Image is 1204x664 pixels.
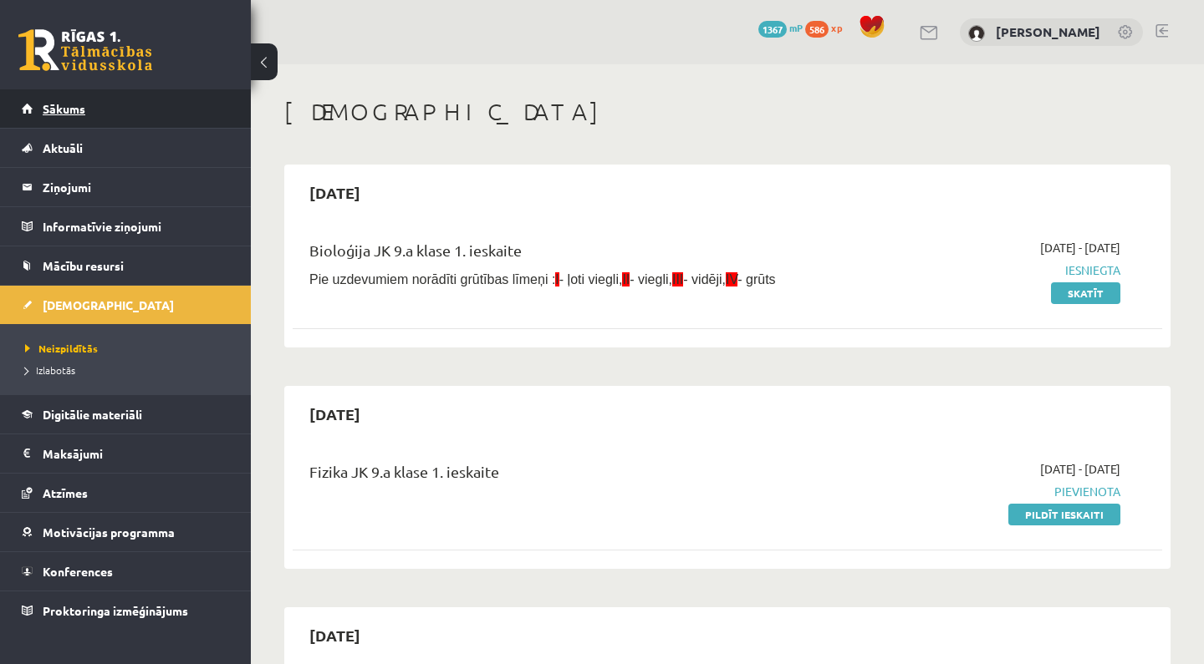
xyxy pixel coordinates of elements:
a: 586 xp [805,21,850,34]
span: [DATE] - [DATE] [1040,239,1120,256]
span: III [672,272,683,286]
a: Pildīt ieskaiti [1008,504,1120,525]
a: Proktoringa izmēģinājums [22,591,230,630]
legend: Informatīvie ziņojumi [43,207,230,246]
div: Fizika JK 9.a klase 1. ieskaite [309,460,842,491]
span: Konferences [43,564,113,579]
div: Bioloģija JK 9.a klase 1. ieskaite [309,239,842,270]
a: Neizpildītās [25,341,234,356]
span: [DATE] - [DATE] [1040,460,1120,478]
a: 1367 mP [758,21,803,34]
a: Izlabotās [25,362,234,378]
a: Ziņojumi [22,168,230,206]
span: 1367 [758,21,787,38]
a: Konferences [22,552,230,591]
h2: [DATE] [293,394,377,433]
span: II [622,272,630,286]
span: mP [789,21,803,34]
h2: [DATE] [293,616,377,655]
span: Pievienota [867,483,1120,500]
span: xp [831,21,842,34]
a: Sākums [22,89,230,128]
a: Digitālie materiāli [22,395,230,433]
a: Motivācijas programma [22,513,230,551]
span: Mācību resursi [43,258,124,273]
a: Rīgas 1. Tālmācības vidusskola [18,29,152,71]
a: Atzīmes [22,474,230,512]
a: [PERSON_NAME] [996,23,1100,40]
h2: [DATE] [293,173,377,212]
span: Motivācijas programma [43,525,175,540]
h1: [DEMOGRAPHIC_DATA] [284,98,1171,126]
span: Proktoringa izmēģinājums [43,603,188,618]
a: Maksājumi [22,434,230,473]
a: Informatīvie ziņojumi [22,207,230,246]
legend: Ziņojumi [43,168,230,206]
span: Neizpildītās [25,342,98,355]
legend: Maksājumi [43,434,230,473]
span: Atzīmes [43,485,88,500]
span: 586 [805,21,829,38]
span: Pie uzdevumiem norādīti grūtības līmeņi : - ļoti viegli, - viegli, - vidēji, - grūts [309,272,776,286]
span: IV [726,272,737,286]
span: Iesniegta [867,261,1120,279]
span: Aktuāli [43,140,83,155]
a: Skatīt [1051,282,1120,304]
a: [DEMOGRAPHIC_DATA] [22,286,230,324]
span: [DEMOGRAPHIC_DATA] [43,297,174,312]
span: I [555,272,559,286]
a: Aktuāli [22,129,230,167]
img: Izabella Bebre [968,25,985,42]
span: Izlabotās [25,363,75,377]
a: Mācību resursi [22,246,230,285]
span: Sākums [43,101,85,116]
span: Digitālie materiāli [43,407,142,422]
